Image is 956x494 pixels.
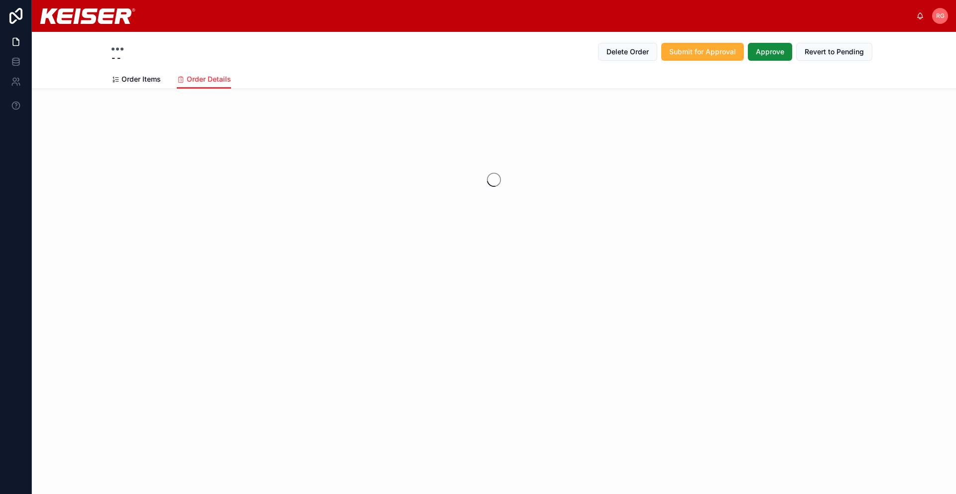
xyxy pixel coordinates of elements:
a: Order Items [112,70,161,90]
button: Submit for Approval [661,43,744,61]
span: Delete Order [606,47,649,57]
span: Submit for Approval [669,47,736,57]
button: Revert to Pending [796,43,872,61]
span: Approve [756,47,784,57]
div: scrollable content [143,14,916,18]
a: Order Details [177,70,231,89]
button: Delete Order [598,43,657,61]
span: Order Details [187,74,231,84]
span: Revert to Pending [805,47,864,57]
button: Approve [748,43,792,61]
img: App logo [40,8,135,24]
span: Order Items [121,74,161,84]
strong: - - [112,52,123,64]
span: RG [936,12,945,20]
